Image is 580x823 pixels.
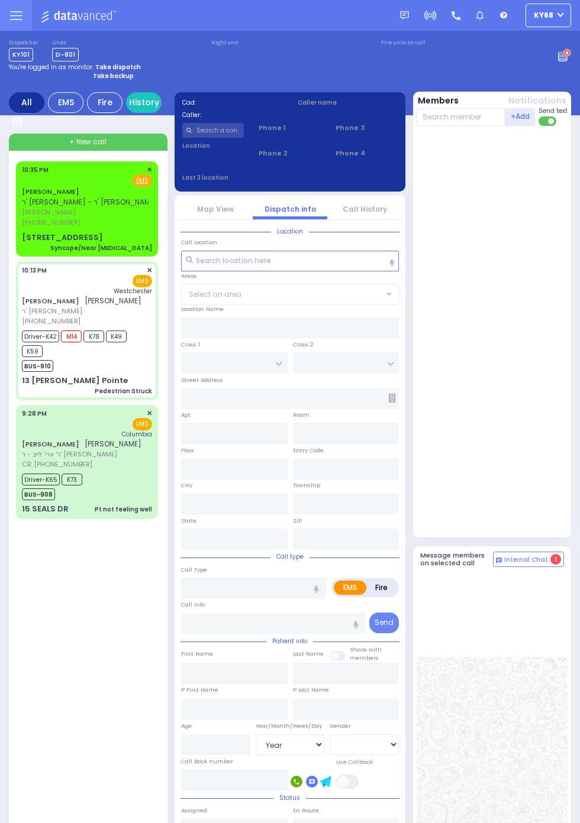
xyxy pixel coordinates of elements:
img: comment-alt.png [496,558,502,563]
label: Street Address [181,376,223,384]
label: Areas [181,272,197,280]
span: K59 [22,345,43,357]
label: Room [293,411,310,419]
span: Patient info [266,637,313,646]
span: 9:28 PM [22,409,47,418]
button: Send [369,613,399,633]
u: EMS [136,176,149,185]
span: KY101 [9,48,33,61]
span: Columbia [122,430,152,439]
button: ky68 [526,4,571,27]
span: ר' ארי' לייב - ר' [PERSON_NAME] [22,449,141,459]
span: You're logged in as monitor. [9,63,94,72]
div: Pt not feeling well [95,505,152,514]
label: Cross 1 [181,341,200,349]
label: Dispatcher [9,40,38,47]
span: 10:13 PM [22,266,47,275]
strong: Take dispatch [95,63,141,72]
a: [PERSON_NAME] [22,187,79,196]
label: Call Type [181,566,207,574]
div: Pedestrian Struck [95,387,152,396]
span: [PHONE_NUMBER] [22,218,80,227]
label: Night unit [211,40,238,47]
label: P First Name [181,686,218,694]
label: Entry Code [293,446,324,455]
div: Year/Month/Week/Day [256,722,325,730]
label: EMS [334,581,366,595]
label: Gender [330,722,351,730]
span: ✕ [147,265,152,276]
span: Phone 2 [259,148,321,158]
span: BUS-910 [22,360,53,372]
label: Township [293,481,320,490]
label: City [181,481,192,490]
label: Use Callback [336,758,373,766]
span: Select an area [189,289,241,300]
strong: Take backup [93,72,134,80]
small: Share with [350,646,382,653]
span: K73 [62,474,82,485]
span: Phone 3 [336,123,398,133]
label: Last Name [293,650,324,658]
span: EMS [133,418,152,430]
label: Location [182,141,244,150]
div: All [9,92,44,113]
span: Status [273,793,306,802]
label: Caller: [182,111,283,119]
img: Logo [41,8,120,23]
a: History [126,92,162,113]
span: ✕ [147,409,152,419]
div: 15 SEALS DR [22,503,69,515]
label: Assigned [181,806,207,815]
span: Phone 4 [336,148,398,158]
label: Last 3 location [182,173,291,182]
div: [STREET_ADDRESS] [22,232,103,244]
label: State [181,517,196,525]
label: Lines [52,40,79,47]
img: message.svg [400,11,409,20]
button: Members [418,95,459,107]
span: ✕ [147,165,152,175]
span: M14 [61,331,82,342]
label: Call Info [181,601,205,609]
span: D-801 [52,48,79,61]
button: Internal Chat 1 [493,552,564,567]
div: Syncope/Near [MEDICAL_DATA] [50,244,152,252]
div: 13 [PERSON_NAME] Pointe [22,375,128,387]
label: Caller name [298,98,398,107]
a: [PERSON_NAME] [22,296,79,306]
span: Send text [539,106,568,115]
div: EMS [48,92,83,113]
label: En Route [293,806,319,815]
span: Location [271,227,309,236]
a: Dispatch info [265,204,316,214]
span: K49 [106,331,127,342]
span: Other building occupants [388,394,396,403]
span: [PHONE_NUMBER] [22,316,80,326]
span: 10:35 PM [22,166,49,174]
span: BUS-908 [22,488,55,500]
span: ky68 [534,10,553,21]
label: Cross 2 [293,341,314,349]
button: Notifications [508,95,566,107]
input: Search member [417,108,506,126]
span: Driver-K65 [22,474,60,485]
button: +Add [505,108,535,126]
label: Age [181,722,192,730]
span: K78 [83,331,104,342]
span: ר' [PERSON_NAME] [22,306,141,316]
input: Search location here [181,251,399,272]
label: Location Name [181,305,224,313]
label: Fire [366,581,397,595]
span: Phone 1 [259,123,321,133]
label: Fire units on call [381,40,426,47]
a: Call History [343,204,387,214]
a: Map View [197,204,234,214]
label: Call back number [181,757,233,766]
span: Call type [270,552,310,561]
span: EMS [133,275,152,287]
span: Driver-K42 [22,331,59,342]
span: CB: [PHONE_NUMBER] [22,459,92,469]
label: First Name [181,650,213,658]
span: Internal Chat [504,556,548,564]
